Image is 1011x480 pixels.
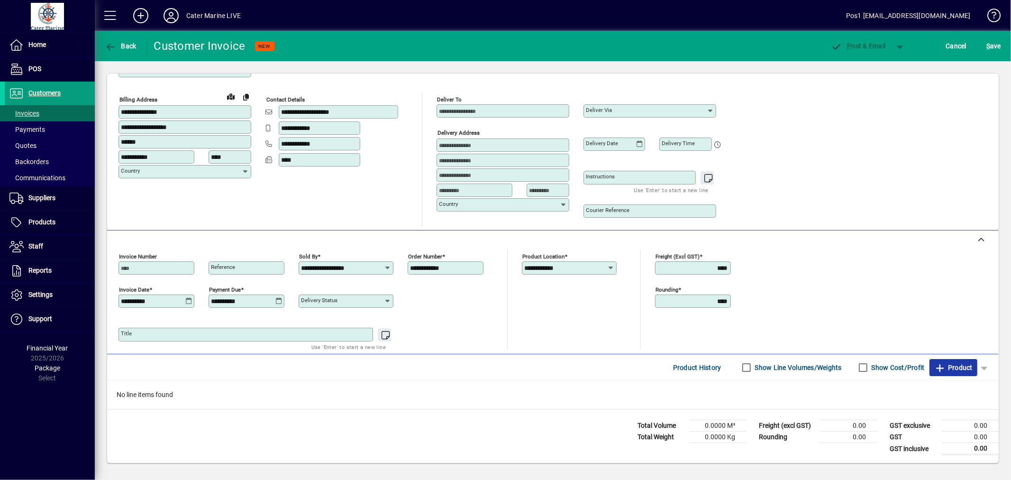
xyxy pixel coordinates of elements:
div: Pos1 [EMAIL_ADDRESS][DOMAIN_NAME] [846,8,971,23]
a: Support [5,307,95,331]
div: Customer Invoice [154,38,246,54]
td: Total Volume [633,420,690,432]
a: Payments [5,121,95,138]
mat-label: Delivery date [586,140,618,147]
mat-label: Title [121,330,132,337]
td: 0.00 [942,432,999,443]
a: Knowledge Base [980,2,999,33]
td: 0.00 [942,420,999,432]
span: Support [28,315,52,323]
span: ost & Email [831,42,886,50]
span: Financial Year [27,344,68,352]
button: Cancel [944,37,969,55]
a: Staff [5,235,95,258]
mat-hint: Use 'Enter' to start a new line [634,185,709,195]
button: Add [126,7,156,24]
mat-label: Delivery time [662,140,695,147]
a: Suppliers [5,186,95,210]
td: 0.00 [820,432,877,443]
a: POS [5,57,95,81]
button: Back [102,37,139,55]
span: P [847,42,852,50]
mat-label: Reference [211,264,235,270]
mat-label: Payment due [209,286,241,293]
mat-label: Country [121,167,140,174]
td: Total Weight [633,432,690,443]
span: Suppliers [28,194,55,202]
mat-label: Deliver via [586,107,612,113]
mat-label: Deliver To [437,96,462,103]
span: NEW [259,43,271,49]
span: Staff [28,242,43,250]
mat-label: Delivery status [301,297,337,304]
div: Cater Marine LIVE [186,8,241,23]
mat-label: Sold by [299,253,318,260]
span: Reports [28,267,52,274]
button: Post & Email [826,37,891,55]
td: 0.0000 Kg [690,432,747,443]
td: Freight (excl GST) [754,420,820,432]
td: GST exclusive [885,420,942,432]
mat-hint: Use 'Enter' to start a new line [311,342,386,352]
td: 0.00 [820,420,877,432]
span: S [986,42,990,50]
button: Product History [669,359,725,376]
span: Back [105,42,137,50]
td: GST [885,432,942,443]
span: Product [934,360,973,375]
mat-label: Invoice number [119,253,157,260]
mat-label: Freight (excl GST) [656,253,700,260]
label: Show Cost/Profit [870,363,925,372]
a: Invoices [5,105,95,121]
span: Settings [28,291,53,298]
td: GST inclusive [885,443,942,455]
mat-label: Country [439,201,458,207]
span: Quotes [9,142,36,149]
a: Reports [5,259,95,283]
label: Show Line Volumes/Weights [753,363,842,372]
span: Customers [28,89,61,97]
a: Backorders [5,154,95,170]
span: Cancel [946,38,967,54]
span: Invoices [9,110,39,117]
a: Quotes [5,138,95,154]
button: Copy to Delivery address [238,89,254,104]
span: POS [28,65,41,73]
span: ave [986,38,1001,54]
span: Home [28,41,46,48]
mat-label: Invoice date [119,286,149,293]
span: Backorders [9,158,49,166]
a: Home [5,33,95,57]
button: Profile [156,7,186,24]
td: 0.0000 M³ [690,420,747,432]
button: Save [984,37,1003,55]
a: Communications [5,170,95,186]
a: Settings [5,283,95,307]
span: Payments [9,126,45,133]
mat-label: Order number [408,253,442,260]
mat-label: Rounding [656,286,678,293]
span: Communications [9,174,65,182]
span: Product History [673,360,721,375]
app-page-header-button: Back [95,37,147,55]
span: Products [28,218,55,226]
button: Product [929,359,977,376]
div: No line items found [107,380,999,409]
a: Products [5,211,95,234]
td: Rounding [754,432,820,443]
mat-label: Courier Reference [586,207,629,213]
a: View on map [223,89,238,104]
span: Package [35,364,60,372]
mat-label: Product location [522,253,565,260]
mat-label: Instructions [586,173,615,180]
td: 0.00 [942,443,999,455]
